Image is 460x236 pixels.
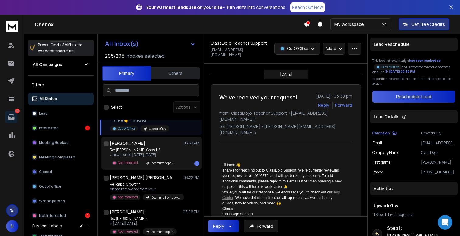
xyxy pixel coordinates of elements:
p: Unsubscribe [DATE][DATE], [110,152,177,157]
p: Campaign [372,131,390,136]
p: 2 [15,109,20,113]
p: Lead Details [374,114,399,120]
p: Out Of Office [287,46,308,51]
button: Interested1 [28,122,94,134]
div: 1 [85,126,90,130]
strong: Your warmest leads are on your site [146,4,222,10]
p: Lead [39,111,48,116]
a: 2 [5,111,17,123]
p: to: [PERSON_NAME] <[PERSON_NAME][EMAIL_ADDRESS][DOMAIN_NAME]> [219,123,352,136]
h6: Step 1 : [387,224,440,232]
img: logo [6,21,18,32]
p: Get Free Credits [411,21,445,27]
div: This lead in the campaign and is expected to receive next step email on [372,58,455,74]
a: Reach Out Now [290,2,325,12]
p: please remove me from your [110,187,183,192]
p: [PERSON_NAME] [421,160,455,165]
p: [DATE] [280,72,292,77]
p: [EMAIL_ADDRESS][DOMAIN_NAME] [211,47,271,57]
p: My Workspace [334,21,366,27]
p: Phone [372,170,383,175]
button: Out of office [28,180,94,193]
button: All Inbox(s) [100,38,200,50]
button: Not Interested1 [28,210,94,222]
p: First Name [372,160,390,165]
p: Re: [PERSON_NAME]? [110,216,177,221]
h1: All Inbox(s) [105,41,139,47]
div: [DATE] 03:38 PM [385,69,415,74]
p: 03:22 PM [183,175,199,180]
p: To continue reschedule this lead to later date, please take action. [372,77,455,86]
h1: Onebox [35,21,304,28]
button: Wrong person [28,195,94,207]
p: Thanks for reaching out to ClassDojo Support! We're currently reviewing your request, ticket 4646... [222,168,344,189]
button: Meeting Booked [28,137,94,149]
p: Hi there 👋 [222,162,344,168]
div: Activities [370,182,458,195]
button: Get Free Credits [399,18,449,30]
p: Meeting Booked [39,140,69,145]
button: Reply [318,102,329,108]
div: Forward [335,102,352,108]
button: N [6,220,18,232]
button: Closed [28,166,94,178]
p: ClassDojo [421,150,455,155]
p: Reach Out Now [292,4,323,10]
p: from: ClassDojo Teacher Support <[EMAIL_ADDRESS][DOMAIN_NAME]> [219,110,352,122]
p: Email [372,141,382,145]
p: Lead Reschedule [374,41,410,47]
p: Upwork Guy [149,127,166,131]
div: Open Intercom Messenger [438,215,452,230]
span: 1 day in sequence [385,212,413,217]
div: 1 [85,213,90,218]
span: Cmd + Shift + k [50,41,77,48]
p: Press to check for shortcuts. [38,42,82,54]
p: Zoominfo copt 2 [151,230,173,234]
p: Not Interested [118,195,138,200]
button: Reschedule Lead [372,91,455,103]
p: Hi there 👋 Thanks for [110,118,169,123]
p: Meeting Completed [39,155,75,160]
div: 1 [194,161,199,166]
p: Upwork Guy [421,131,455,136]
p: Out Of Office [118,126,135,131]
h1: [PERSON_NAME] [110,209,145,215]
p: Cheers, ClassDojo Support [222,206,344,217]
p: Zoominfo copt 2 [151,161,173,165]
span: 1 Step [374,212,383,217]
h3: Inboxes selected [126,52,165,60]
button: Meeting Completed [28,151,94,163]
p: n [DATE][DATE], [110,221,177,226]
div: Reply [213,223,224,229]
p: All Status [40,96,57,101]
button: Campaign [372,131,397,136]
p: Zoominfo from upwork guy maybe its a scam who knows [151,195,180,200]
label: Select [111,105,122,110]
button: Lead [28,107,94,120]
button: Primary [102,66,151,81]
h1: We've received your request! [219,93,297,102]
p: [PHONE_NUMBER] [421,170,455,175]
button: Others [151,67,200,80]
h1: ClassDojo Teacher Support [211,40,267,46]
h3: Filters [28,81,94,89]
p: – Turn visits into conversations [146,4,285,10]
button: Reply [208,220,239,232]
p: 03:06 PM [183,210,199,214]
p: 03:33 PM [183,141,199,146]
p: While you wait for our response, we encourage you to check out our ! We have detailed articles on... [222,189,344,206]
h1: Upwork Guy [374,203,454,209]
span: has been marked as [409,58,441,63]
h1: All Campaigns [33,61,62,68]
div: | [374,212,454,217]
p: Interested [39,126,59,130]
p: [DATE] : 03:38 pm [316,93,352,99]
h1: [PERSON_NAME] [110,140,145,146]
p: Not Interested [118,161,138,165]
p: Out of office [39,184,61,189]
button: All Status [28,93,94,105]
span: 295 / 295 [105,52,124,60]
